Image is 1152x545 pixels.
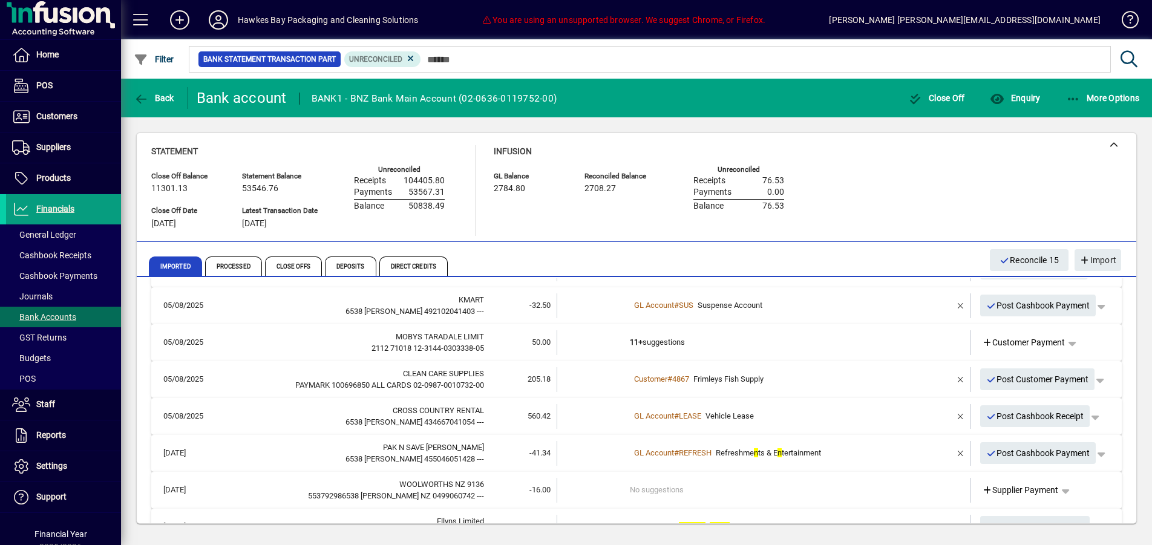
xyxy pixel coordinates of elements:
[214,490,484,502] div: 553792986538 NAPIER NZ 0499060742 ---
[980,442,1096,464] button: Post Cashbook Payment
[951,443,970,463] button: Remove
[1079,250,1116,270] span: Import
[674,411,679,420] span: #
[404,176,445,186] span: 104405.80
[674,522,679,531] span: #
[34,529,87,539] span: Financial Year
[6,482,121,512] a: Support
[160,9,199,31] button: Add
[986,443,1090,463] span: Post Cashbook Payment
[6,102,121,132] a: Customers
[672,374,689,383] span: 4867
[630,299,698,312] a: GL Account#SUS
[762,176,784,186] span: 76.53
[634,522,674,531] span: GL Account
[199,9,238,31] button: Profile
[151,361,1122,398] mat-expansion-panel-header: 05/08/2025CLEAN CARE SUPPLIESPAYMARK 100696850 ALL CARDS 02-0987-0010732-00205.18Customer#4867Fri...
[157,367,214,392] td: 05/08/2025
[693,188,731,197] span: Payments
[354,176,386,186] span: Receipts
[705,411,754,420] span: Vehicle Lease
[36,461,67,471] span: Settings
[528,411,551,420] span: 560.42
[630,338,643,347] b: 11+
[12,353,51,363] span: Budgets
[630,520,710,533] a: GL Account#ELLYNS
[36,173,71,183] span: Products
[214,368,484,380] div: CLEAN CARE SUPPLIES
[6,390,121,420] a: Staff
[716,448,821,457] span: Refreshme ts & E tertainment
[131,48,177,70] button: Filter
[679,301,693,310] span: SUS
[157,515,214,540] td: [DATE]
[205,256,262,276] span: Processed
[980,295,1096,316] button: Post Cashbook Payment
[242,207,318,215] span: Latest Transaction Date
[344,51,421,67] mat-chip: Reconciliation Status: Unreconciled
[634,448,674,457] span: GL Account
[408,201,445,211] span: 50838.49
[214,453,484,465] div: 6538 NAPIER 455046051428 ---
[36,204,74,214] span: Financials
[634,374,667,383] span: Customer
[214,331,484,343] div: MOBYS TARADALE LIMIT
[528,374,551,383] span: 205.18
[667,374,672,383] span: #
[977,331,1070,353] a: Customer Payment
[634,301,674,310] span: GL Account
[584,172,657,180] span: Reconciled Balance
[151,184,188,194] span: 11301.13
[157,293,214,318] td: 05/08/2025
[6,163,121,194] a: Products
[6,132,121,163] a: Suppliers
[12,292,53,301] span: Journals
[6,348,121,368] a: Budgets
[982,336,1065,349] span: Customer Payment
[12,271,97,281] span: Cashbook Payments
[986,406,1084,426] span: Post Cashbook Receipt
[12,333,67,342] span: GST Returns
[980,405,1090,427] button: Post Cashbook Receipt
[151,398,1122,435] mat-expansion-panel-header: 05/08/2025CROSS COUNTRY RENTAL6538 [PERSON_NAME] 434667041054 ---560.42GL Account#LEASEVehicle Le...
[354,188,392,197] span: Payments
[36,399,55,409] span: Staff
[482,15,765,25] span: You are using an unsupported browser. We suggest Chrome, or Firefox.
[6,71,121,101] a: POS
[36,80,53,90] span: POS
[905,87,968,109] button: Close Off
[354,201,384,211] span: Balance
[674,301,679,310] span: #
[754,448,758,457] em: n
[529,301,551,310] span: -32.50
[6,245,121,266] a: Cashbook Receipts
[151,172,224,180] span: Close Off Balance
[990,93,1040,103] span: Enquiry
[134,93,174,103] span: Back
[951,406,970,426] button: Remove
[214,379,484,391] div: PAYMARK 100696850 ALL CARDS 02-0987-0010732-00
[1066,93,1140,103] span: More Options
[990,249,1069,271] button: Reconcile 15
[157,404,214,429] td: 05/08/2025
[157,330,214,355] td: 05/08/2025
[214,515,484,527] div: Ellyns Limited
[12,230,76,240] span: General Ledger
[1075,249,1121,271] button: Import
[214,294,484,306] div: KMART
[214,305,484,318] div: 6538 NAPIER 492102041403 ---
[12,312,76,322] span: Bank Accounts
[679,522,705,531] em: ELLYNS
[12,374,36,383] span: POS
[718,166,760,174] label: Unreconciled
[630,478,900,503] td: No suggestions
[242,172,318,180] span: Statement Balance
[157,478,214,503] td: [DATE]
[151,472,1122,509] mat-expansion-panel-header: [DATE]WOOLWORTHS NZ 9136553792986538 [PERSON_NAME] NZ 0499060742 ----16.00No suggestionsSupplier ...
[242,219,267,229] span: [DATE]
[131,87,177,109] button: Back
[36,430,66,440] span: Reports
[197,88,287,108] div: Bank account
[908,93,965,103] span: Close Off
[980,368,1095,390] button: Post Customer Payment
